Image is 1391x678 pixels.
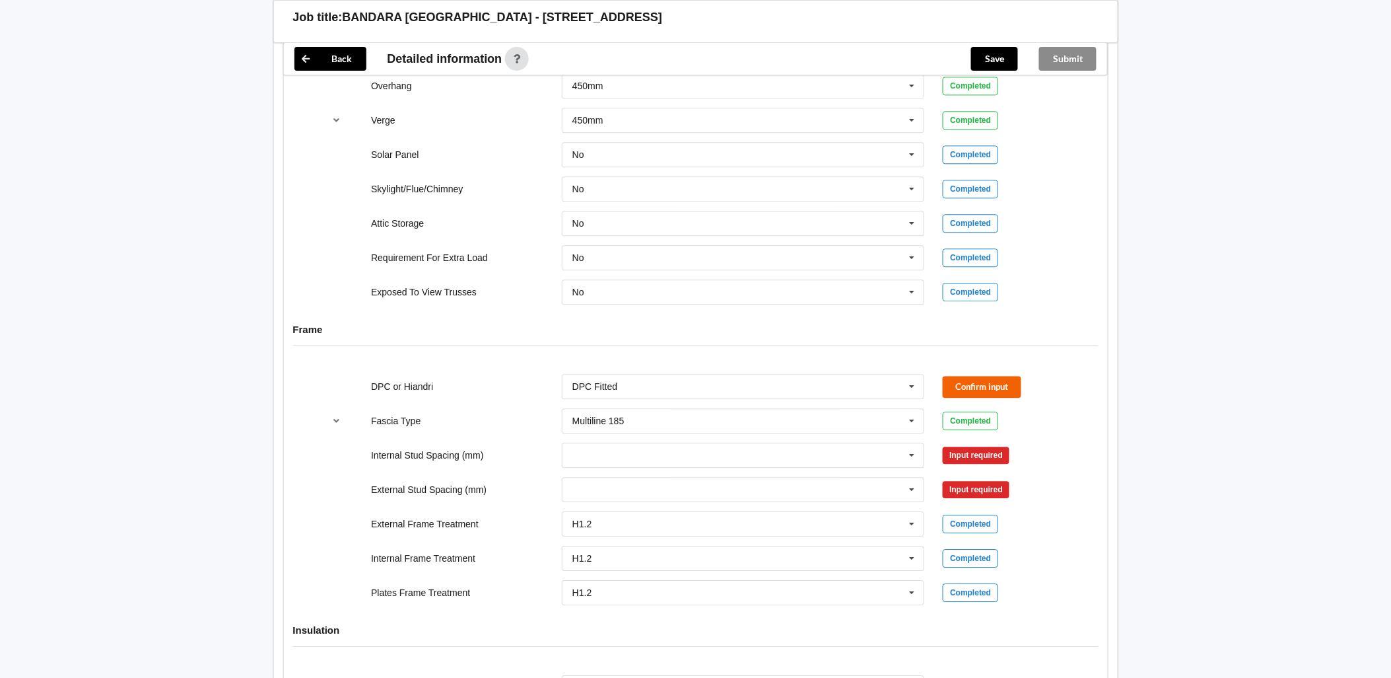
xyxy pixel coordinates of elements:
div: H1.2 [572,519,592,529]
div: Input required [943,481,1009,498]
div: H1.2 [572,588,592,597]
div: Completed [943,515,998,533]
div: Completed [943,214,998,233]
div: Completed [943,412,998,430]
div: Completed [943,77,998,95]
span: Detailed information [388,53,502,65]
div: No [572,287,584,297]
div: Completed [943,145,998,164]
label: Plates Frame Treatment [371,587,470,598]
div: Completed [943,549,998,568]
div: 450mm [572,81,603,91]
button: Back [294,47,366,71]
button: Confirm input [943,376,1021,398]
label: Requirement For Extra Load [371,252,488,263]
label: External Frame Treatment [371,519,479,529]
label: Solar Panel [371,149,419,160]
div: 450mm [572,116,603,125]
button: reference-toggle [323,409,349,433]
div: Completed [943,248,998,267]
label: Internal Frame Treatment [371,553,475,564]
div: Completed [943,111,998,130]
h4: Frame [293,323,1099,336]
label: Skylight/Flue/Chimney [371,184,463,194]
div: Completed [943,180,998,198]
h3: Job title: [293,10,343,25]
div: DPC Fitted [572,382,617,391]
div: Multiline 185 [572,416,625,426]
label: Fascia Type [371,416,421,426]
div: Completed [943,584,998,602]
div: No [572,150,584,159]
button: Save [971,47,1018,71]
label: DPC or Hiandri [371,381,433,392]
div: No [572,219,584,228]
label: Verge [371,115,395,126]
label: External Stud Spacing (mm) [371,484,487,495]
div: No [572,184,584,194]
div: Completed [943,283,998,301]
label: Exposed To View Trusses [371,287,477,297]
div: No [572,253,584,262]
div: Input required [943,447,1009,464]
div: H1.2 [572,554,592,563]
h3: BANDARA [GEOGRAPHIC_DATA] - [STREET_ADDRESS] [343,10,663,25]
button: reference-toggle [323,108,349,132]
label: Internal Stud Spacing (mm) [371,450,483,461]
h4: Insulation [293,624,1099,636]
label: Attic Storage [371,218,424,229]
label: Overhang [371,81,411,91]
